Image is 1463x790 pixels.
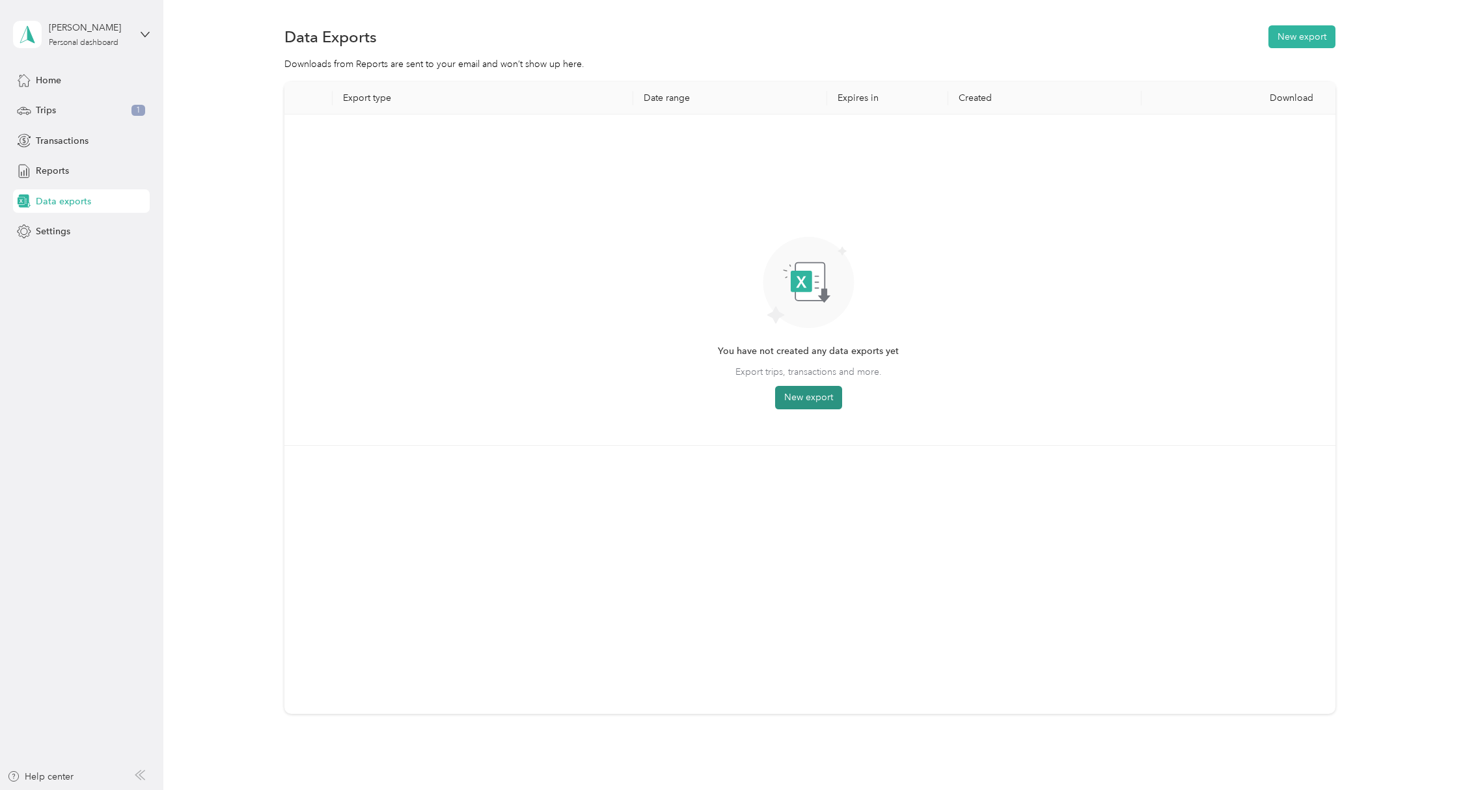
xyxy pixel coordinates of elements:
[735,365,882,379] span: Export trips, transactions and more.
[1152,92,1325,103] div: Download
[775,386,842,409] button: New export
[36,225,70,238] span: Settings
[948,82,1142,115] th: Created
[36,134,89,148] span: Transactions
[36,164,69,178] span: Reports
[36,74,61,87] span: Home
[1268,25,1335,48] button: New export
[1390,717,1463,790] iframe: Everlance-gr Chat Button Frame
[284,57,1335,71] div: Downloads from Reports are sent to your email and won’t show up here.
[36,103,56,117] span: Trips
[7,770,74,783] button: Help center
[36,195,91,208] span: Data exports
[49,39,118,47] div: Personal dashboard
[49,21,130,34] div: [PERSON_NAME]
[284,30,377,44] h1: Data Exports
[333,82,633,115] th: Export type
[718,344,899,359] span: You have not created any data exports yet
[827,82,948,115] th: Expires in
[131,105,145,116] span: 1
[633,82,827,115] th: Date range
